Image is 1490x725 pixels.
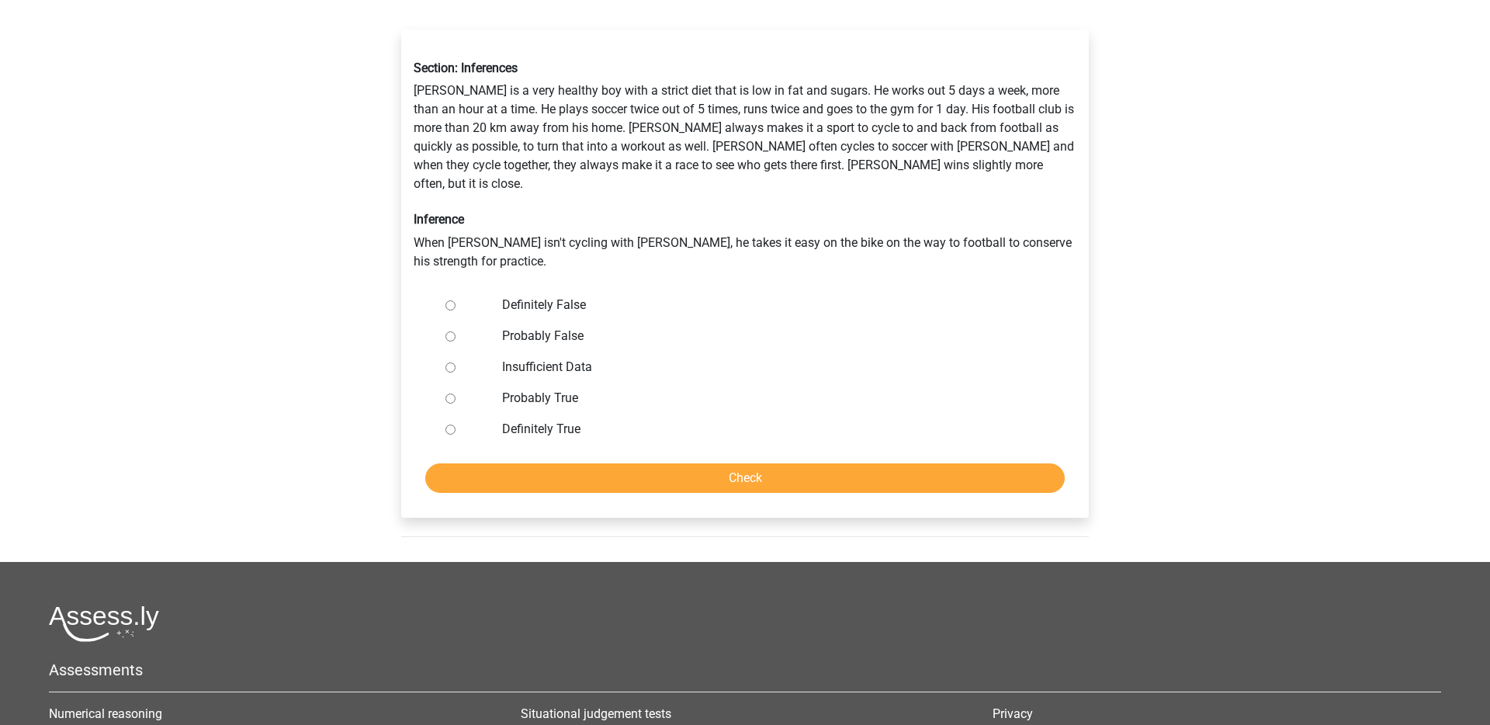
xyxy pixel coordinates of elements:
h5: Assessments [49,661,1441,679]
label: Insufficient Data [502,358,1039,376]
img: Assessly logo [49,605,159,642]
a: Situational judgement tests [521,706,671,721]
label: Definitely True [502,420,1039,439]
label: Definitely False [502,296,1039,314]
div: [PERSON_NAME] is a very healthy boy with a strict diet that is low in fat and sugars. He works ou... [402,48,1088,283]
h6: Section: Inferences [414,61,1076,75]
label: Probably True [502,389,1039,408]
h6: Inference [414,212,1076,227]
a: Privacy [993,706,1033,721]
a: Numerical reasoning [49,706,162,721]
label: Probably False [502,327,1039,345]
input: Check [425,463,1065,493]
